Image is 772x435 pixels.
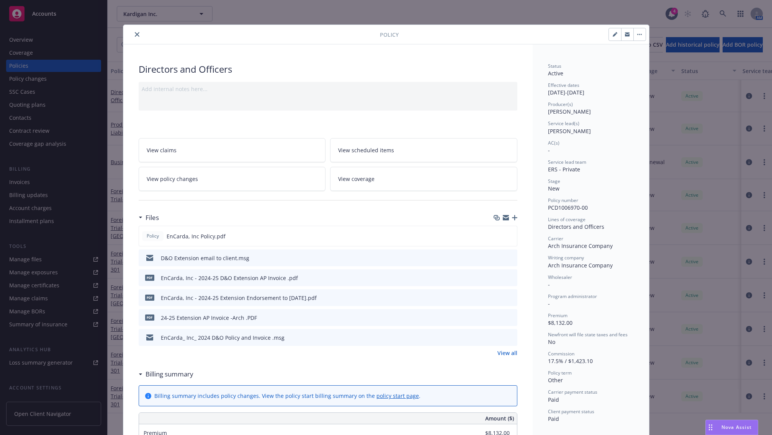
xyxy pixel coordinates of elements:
span: Policy number [548,197,578,204]
span: Paid [548,396,559,403]
div: EnCarda, Inc - 2024-25 D&O Extension AP Invoice .pdf [161,274,298,282]
span: Other [548,376,563,384]
a: View policy changes [139,167,326,191]
span: Newfront will file state taxes and fees [548,331,628,338]
span: View policy changes [147,175,198,183]
span: Premium [548,312,568,319]
span: Status [548,63,561,69]
button: download file [495,254,501,262]
div: EnCarda_ Inc_ 2024 D&O Policy and Invoice .msg [161,334,285,342]
button: preview file [507,274,514,282]
div: Billing summary [139,369,193,379]
span: Service lead team [548,159,586,165]
h3: Files [146,213,159,223]
span: Producer(s) [548,101,573,108]
button: preview file [507,254,514,262]
button: close [132,30,142,39]
span: Program administrator [548,293,597,300]
div: D&O Extension email to client.msg [161,254,249,262]
span: [PERSON_NAME] [548,108,591,115]
a: policy start page [376,392,419,399]
span: AC(s) [548,140,559,146]
span: Policy [145,233,160,239]
span: PDF [145,314,154,320]
div: Billing summary includes policy changes. View the policy start billing summary on the . [154,392,420,400]
span: Paid [548,415,559,422]
span: Stage [548,178,560,184]
button: preview file [507,294,514,302]
a: View coverage [330,167,517,191]
button: preview file [507,334,514,342]
span: Wholesaler [548,274,572,280]
span: Lines of coverage [548,216,586,223]
span: New [548,185,559,192]
span: - [548,281,550,288]
button: download file [495,334,501,342]
span: ERS - Private [548,166,580,173]
span: pdf [145,295,154,300]
span: Directors and Officers [548,223,604,230]
span: View claims [147,146,177,154]
span: Writing company [548,254,584,261]
div: [DATE] - [DATE] [548,82,634,96]
div: Directors and Officers [139,63,517,76]
button: download file [495,314,501,322]
span: Effective dates [548,82,579,88]
button: download file [495,294,501,302]
span: Policy term [548,370,572,376]
span: $8,132.00 [548,319,572,326]
span: EnCarda, Inc Policy.pdf [167,232,226,240]
button: preview file [507,232,514,240]
button: Nova Assist [705,420,758,435]
span: Nova Assist [721,424,752,430]
span: View coverage [338,175,375,183]
span: PCD1006970-00 [548,204,588,211]
div: 24-25 Extension AP Invoice -Arch .PDF [161,314,257,322]
a: View claims [139,138,326,162]
button: download file [495,274,501,282]
span: Arch Insurance Company [548,242,613,249]
span: Carrier [548,235,563,242]
span: Policy [380,31,399,39]
div: Add internal notes here... [142,85,514,93]
h3: Billing summary [146,369,193,379]
span: Service lead(s) [548,120,579,127]
button: download file [495,232,501,240]
button: preview file [507,314,514,322]
span: 17.5% / $1,423.10 [548,357,593,365]
span: Carrier payment status [548,389,597,395]
a: View all [497,349,517,357]
span: Arch Insurance Company [548,262,613,269]
span: - [548,300,550,307]
div: Drag to move [706,420,715,435]
a: View scheduled items [330,138,517,162]
div: Files [139,213,159,223]
span: Commission [548,350,574,357]
span: Amount ($) [485,414,514,422]
span: [PERSON_NAME] [548,127,591,135]
div: EnCarda, Inc - 2024-25 Extension Endorsement to [DATE].pdf [161,294,317,302]
span: Client payment status [548,408,594,415]
span: pdf [145,275,154,280]
span: View scheduled items [338,146,394,154]
span: No [548,338,555,345]
span: Active [548,70,563,77]
span: - [548,147,550,154]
